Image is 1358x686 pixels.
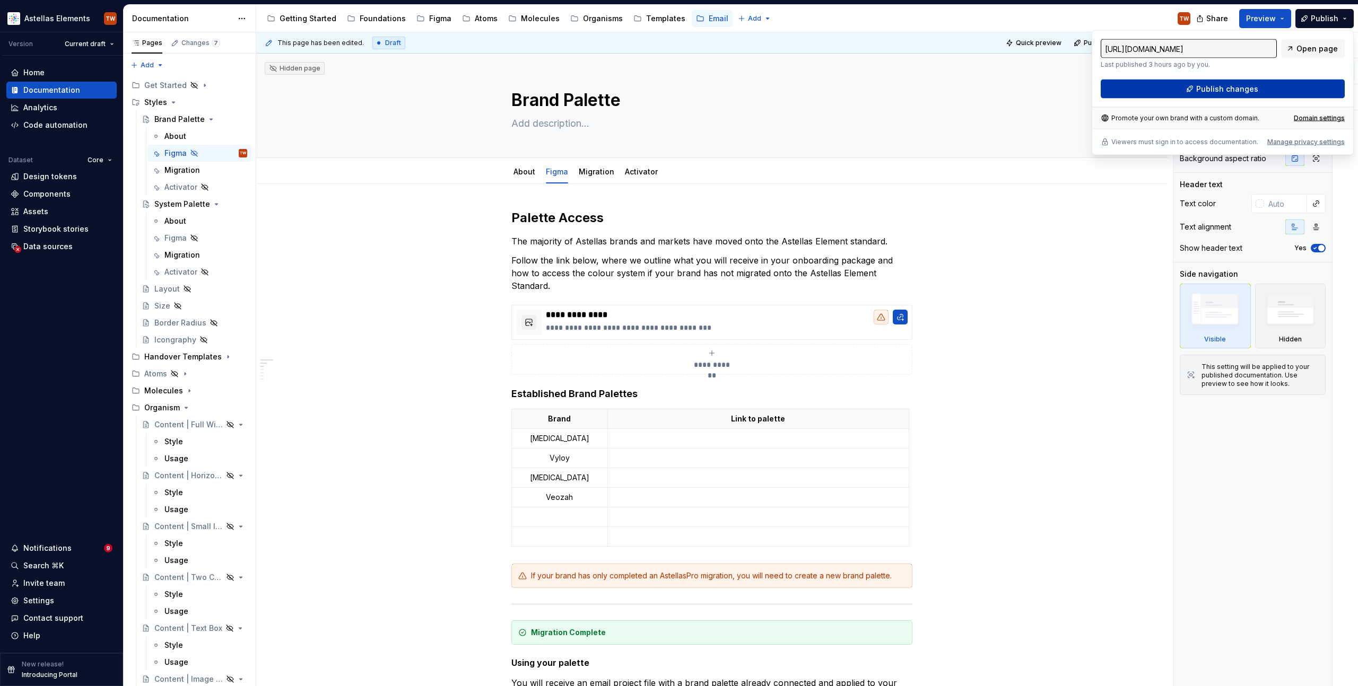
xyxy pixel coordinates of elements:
div: Visible [1180,284,1251,348]
div: Atoms [144,368,167,379]
p: Link to palette [614,414,902,424]
div: Usage [164,657,188,667]
div: TW [1179,14,1189,23]
div: Migration [164,250,200,260]
button: Publish changes [1070,36,1140,50]
div: Styles [127,94,251,111]
div: Size [154,301,170,311]
a: Usage [147,450,251,467]
div: If your brand has only completed an AstellasPro migration, you will need to create a new brand pa... [531,570,906,581]
span: Current draft [65,40,106,48]
div: Activator [621,160,662,182]
a: Figma [546,167,568,176]
a: Storybook stories [6,221,117,238]
div: About [164,131,186,142]
p: Last published 3 hours ago by you. [1101,60,1277,69]
div: Design tokens [23,171,77,182]
input: Auto [1264,194,1307,213]
a: Activator [147,179,251,196]
a: Figma [412,10,456,27]
div: Visible [1204,335,1226,344]
div: TW [106,14,115,23]
div: Page tree [263,8,733,29]
div: Get Started [127,77,251,94]
textarea: Brand Palette [509,87,910,113]
div: Style [164,589,183,600]
button: Preview [1239,9,1291,28]
div: Usage [164,453,188,464]
p: [MEDICAL_DATA] [518,433,601,444]
span: Open page [1296,43,1338,54]
a: Email [692,10,733,27]
button: Manage privacy settings [1267,138,1345,146]
a: Figma [147,230,251,247]
a: Icongraphy [137,331,251,348]
button: Contact support [6,610,117,627]
button: Current draft [60,37,119,51]
button: Notifications9 [6,540,117,557]
button: Core [83,153,117,168]
div: Pages [132,39,162,47]
div: Figma [542,160,572,182]
div: Invite team [23,578,65,588]
div: Hidden [1255,284,1326,348]
button: Publish changes [1101,80,1345,99]
span: This page has been edited. [277,39,364,47]
div: Atoms [127,365,251,382]
a: Brand Palette [137,111,251,128]
a: Atoms [458,10,502,27]
div: Figma [429,13,451,24]
a: Usage [147,603,251,620]
div: Content | Full Width [154,419,223,430]
a: Getting Started [263,10,341,27]
div: Dataset [8,156,33,164]
span: Core [88,156,103,164]
div: Figma [164,233,187,243]
div: Atoms [475,13,498,24]
div: Data sources [23,241,73,252]
div: Handover Templates [127,348,251,365]
div: Help [23,630,40,641]
a: Size [137,297,251,314]
div: Icongraphy [154,335,196,345]
div: Text color [1180,198,1216,209]
div: Migration [164,165,200,175]
div: Usage [164,504,188,515]
span: Preview [1246,13,1276,24]
p: Vyloy [518,453,601,463]
a: Content | Text Box [137,620,251,637]
div: Layout [154,284,180,294]
a: Home [6,64,117,81]
span: Quick preview [1016,39,1061,47]
div: Style [164,640,183,650]
a: Migration [147,247,251,263]
div: Notifications [23,543,72,553]
button: Help [6,627,117,644]
a: Foundations [343,10,410,27]
div: Activator [164,267,197,277]
span: Publish changes [1084,39,1135,47]
div: Email [709,13,728,24]
p: New release! [22,660,64,669]
div: Figma [164,148,187,159]
a: Migration [579,167,614,176]
a: Molecules [504,10,564,27]
a: System Palette [137,196,251,213]
p: Veozah [518,492,601,503]
div: Style [164,487,183,498]
a: Domain settings [1294,114,1345,122]
a: Migration [147,162,251,179]
div: Handover Templates [144,351,222,362]
div: Hidden [1279,335,1302,344]
div: Analytics [23,102,57,113]
div: Changes [181,39,220,47]
a: Analytics [6,99,117,116]
div: Content | Horizontal Layout [154,470,223,481]
a: Style [147,484,251,501]
h4: Established Brand Palettes [511,388,912,400]
div: Foundations [360,13,406,24]
a: About [147,128,251,145]
a: Activator [147,263,251,280]
span: Share [1206,13,1228,24]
